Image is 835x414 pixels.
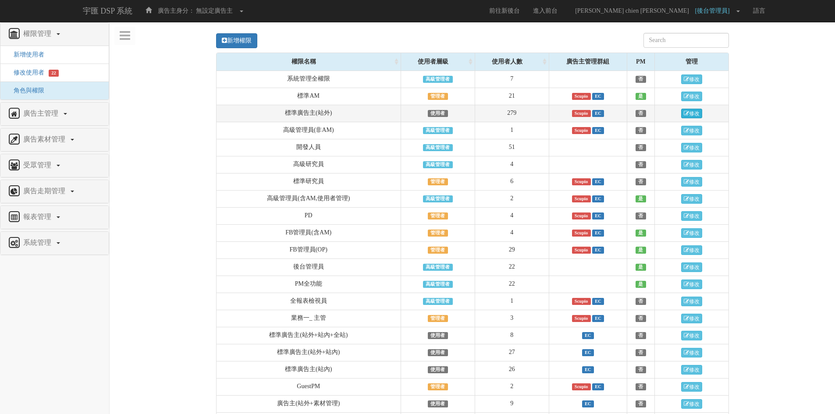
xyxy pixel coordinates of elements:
[7,159,102,173] a: 受眾管理
[572,178,591,185] span: Scupio
[21,161,56,169] span: 受眾管理
[636,144,646,151] span: 否
[681,382,702,392] a: 修改
[592,383,604,390] span: EC
[196,7,233,14] span: 無設定廣告主
[636,315,646,322] span: 否
[7,107,102,121] a: 廣告主管理
[7,27,102,41] a: 權限管理
[636,230,646,237] span: 是
[592,230,604,237] span: EC
[423,144,453,151] span: 高級管理者
[592,127,604,134] span: EC
[21,30,56,37] span: 權限管理
[681,331,702,340] a: 修改
[401,53,475,71] div: 使用者層級
[475,378,549,395] td: 2
[636,93,646,100] span: 是
[475,327,549,344] td: 8
[217,207,401,224] td: PD
[428,349,448,356] span: 使用者
[428,178,448,185] span: 管理者
[636,349,646,356] span: 否
[572,212,591,219] span: Scupio
[695,7,734,14] span: [後台管理員]
[217,310,401,327] td: 業務一_ 主管
[571,7,693,14] span: [PERSON_NAME] chien [PERSON_NAME]
[636,247,646,254] span: 是
[217,71,401,88] td: 系統管理全權限
[592,212,604,219] span: EC
[582,349,594,356] span: EC
[428,110,448,117] span: 使用者
[217,190,401,207] td: 高級管理員(含AM,使用者管理)
[681,245,702,255] a: 修改
[592,178,604,185] span: EC
[217,258,401,276] td: 後台管理員
[636,212,646,219] span: 否
[549,53,627,71] div: 廣告主管理群組
[655,53,728,71] div: 管理
[636,127,646,134] span: 否
[681,160,702,170] a: 修改
[592,298,604,305] span: EC
[636,76,646,83] span: 否
[475,173,549,190] td: 6
[636,195,646,202] span: 是
[636,281,646,288] span: 是
[681,314,702,323] a: 修改
[423,298,453,305] span: 高級管理者
[217,378,401,395] td: GuestPM
[7,51,44,58] a: 新增使用者
[423,127,453,134] span: 高級管理者
[428,230,448,237] span: 管理者
[475,88,549,105] td: 21
[681,399,702,409] a: 修改
[592,110,604,117] span: EC
[423,195,453,202] span: 高級管理者
[572,315,591,322] span: Scupio
[7,236,102,250] a: 系統管理
[475,276,549,293] td: 22
[572,195,591,202] span: Scupio
[572,110,591,117] span: Scupio
[428,315,448,322] span: 管理者
[49,70,59,77] span: 22
[7,210,102,224] a: 報表管理
[217,361,401,378] td: 標準廣告主(站內)
[217,224,401,241] td: FB管理員(含AM)
[475,258,549,276] td: 22
[681,348,702,357] a: 修改
[681,143,702,152] a: 修改
[681,126,702,135] a: 修改
[21,239,56,246] span: 系統管理
[681,194,702,204] a: 修改
[475,71,549,88] td: 7
[572,230,591,237] span: Scupio
[681,92,702,101] a: 修改
[592,315,604,322] span: EC
[475,122,549,139] td: 1
[21,135,70,143] span: 廣告素材管理
[423,281,453,288] span: 高級管理者
[7,69,44,76] a: 修改使用者
[681,211,702,221] a: 修改
[475,241,549,258] td: 29
[572,93,591,100] span: Scupio
[428,247,448,254] span: 管理者
[636,161,646,168] span: 否
[7,184,102,198] a: 廣告走期管理
[572,127,591,134] span: Scupio
[475,190,549,207] td: 2
[475,395,549,412] td: 9
[475,344,549,361] td: 27
[217,88,401,105] td: 標準AM
[217,156,401,173] td: 高級研究員
[572,247,591,254] span: Scupio
[582,366,594,373] span: EC
[7,87,44,94] span: 角色與權限
[428,383,448,390] span: 管理者
[21,213,56,220] span: 報表管理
